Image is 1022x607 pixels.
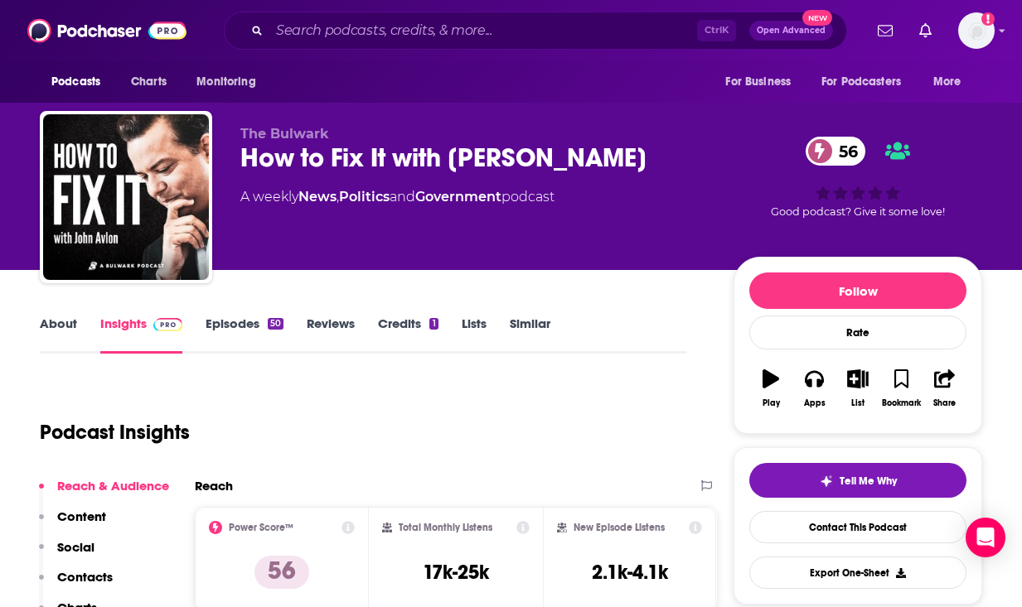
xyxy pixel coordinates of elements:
[415,189,501,205] a: Government
[851,398,865,408] div: List
[882,398,921,408] div: Bookmark
[966,518,1005,557] div: Open Intercom Messenger
[734,126,982,229] div: 56Good podcast? Give it some love!
[195,478,233,494] h2: Reach
[153,318,182,331] img: Podchaser Pro
[229,522,293,533] h2: Power Score™
[923,359,966,418] button: Share
[57,508,106,524] p: Content
[131,70,167,94] span: Charts
[298,189,337,205] a: News
[120,66,177,98] a: Charts
[806,137,866,166] a: 56
[725,70,791,94] span: For Business
[804,398,826,408] div: Apps
[749,511,966,543] a: Contact This Podcast
[206,316,283,354] a: Episodes50
[958,12,995,49] button: Show profile menu
[399,522,492,533] h2: Total Monthly Listens
[592,560,668,585] h3: 2.1k-4.1k
[958,12,995,49] span: Logged in as calellac
[802,10,832,26] span: New
[39,569,113,600] button: Contacts
[339,189,390,205] a: Politics
[40,316,77,354] a: About
[749,316,966,349] div: Rate
[933,398,956,408] div: Share
[40,420,190,445] h1: Podcast Insights
[240,126,329,142] span: The Bulwark
[763,398,780,408] div: Play
[40,66,122,98] button: open menu
[749,359,792,418] button: Play
[922,66,982,98] button: open menu
[39,508,106,539] button: Content
[836,359,879,418] button: List
[871,17,899,45] a: Show notifications dropdown
[423,560,489,585] h3: 17k-25k
[933,70,961,94] span: More
[749,463,966,498] button: tell me why sparkleTell Me Why
[185,66,277,98] button: open menu
[240,187,555,207] div: A weekly podcast
[27,15,186,46] img: Podchaser - Follow, Share and Rate Podcasts
[820,475,833,488] img: tell me why sparkle
[981,12,995,26] svg: Add a profile image
[39,539,94,570] button: Social
[510,316,550,354] a: Similar
[390,189,415,205] span: and
[840,475,897,488] span: Tell Me Why
[429,318,438,330] div: 1
[749,556,966,589] button: Export One-Sheet
[822,137,866,166] span: 56
[268,318,283,330] div: 50
[792,359,836,418] button: Apps
[224,12,847,50] div: Search podcasts, credits, & more...
[39,478,169,508] button: Reach & Audience
[337,189,339,205] span: ,
[269,17,697,44] input: Search podcasts, credits, & more...
[879,359,923,418] button: Bookmark
[196,70,255,94] span: Monitoring
[749,21,833,41] button: Open AdvancedNew
[574,522,665,533] h2: New Episode Listens
[307,316,355,354] a: Reviews
[100,316,182,354] a: InsightsPodchaser Pro
[51,70,100,94] span: Podcasts
[462,316,487,354] a: Lists
[57,539,94,555] p: Social
[378,316,438,354] a: Credits1
[57,478,169,494] p: Reach & Audience
[749,272,966,309] button: Follow
[811,66,925,98] button: open menu
[714,66,811,98] button: open menu
[913,17,938,45] a: Show notifications dropdown
[697,20,736,41] span: Ctrl K
[254,556,309,589] p: 56
[757,26,826,35] span: Open Advanced
[771,205,945,218] span: Good podcast? Give it some love!
[821,70,901,94] span: For Podcasters
[43,114,209,280] img: How to Fix It with John Avlon
[57,569,113,585] p: Contacts
[958,12,995,49] img: User Profile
